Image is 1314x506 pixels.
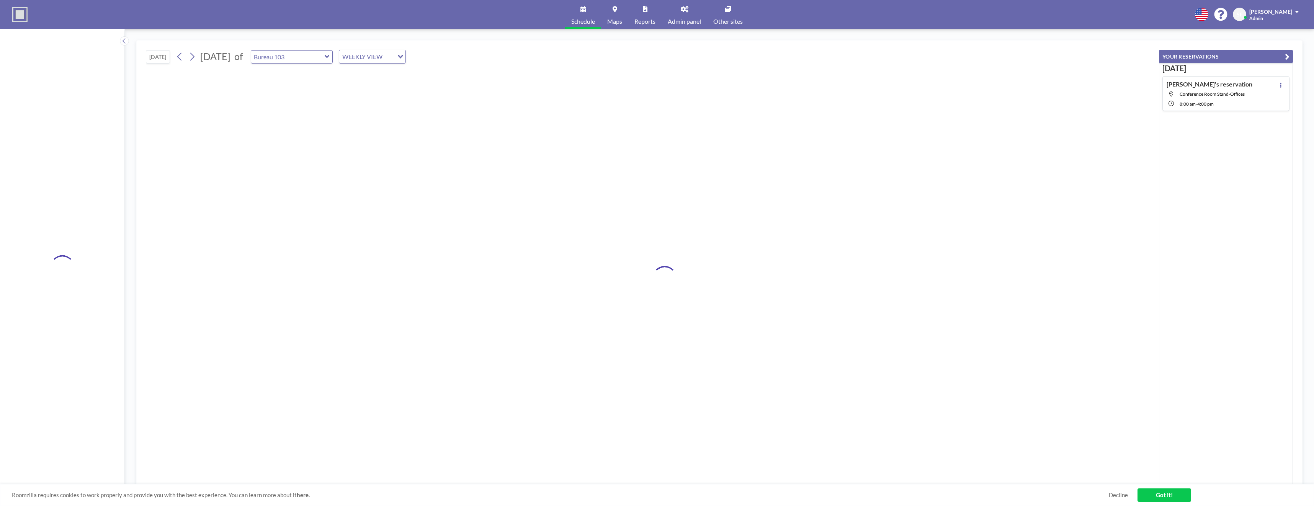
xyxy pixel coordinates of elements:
[234,51,243,62] span: of
[12,491,1109,499] span: Roomzilla requires cookies to work properly and provide you with the best experience. You can lea...
[1162,64,1289,73] h3: [DATE]
[146,50,170,64] button: [DATE]
[1180,91,1245,97] span: Conference Room Stand-Offices
[571,18,595,24] span: Schedule
[1180,101,1196,107] span: 8:00 AM
[200,51,230,62] span: [DATE]
[385,52,393,62] input: Search for option
[1137,488,1191,502] a: Got it!
[12,7,28,22] img: organization-logo
[1159,50,1293,63] button: YOUR RESERVATIONS
[634,18,655,24] span: Reports
[1237,11,1243,18] span: SF
[1249,8,1292,15] span: [PERSON_NAME]
[1249,15,1263,21] span: Admin
[607,18,622,24] span: Maps
[341,52,384,62] span: WEEKLY VIEW
[1167,80,1252,88] h4: [PERSON_NAME]'s reservation
[1197,101,1214,107] span: 4:00 PM
[1196,101,1197,107] span: -
[339,50,405,63] div: Search for option
[1109,491,1128,499] a: Decline
[251,51,325,63] input: Bureau 103
[668,18,701,24] span: Admin panel
[297,491,310,498] a: here.
[713,18,743,24] span: Other sites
